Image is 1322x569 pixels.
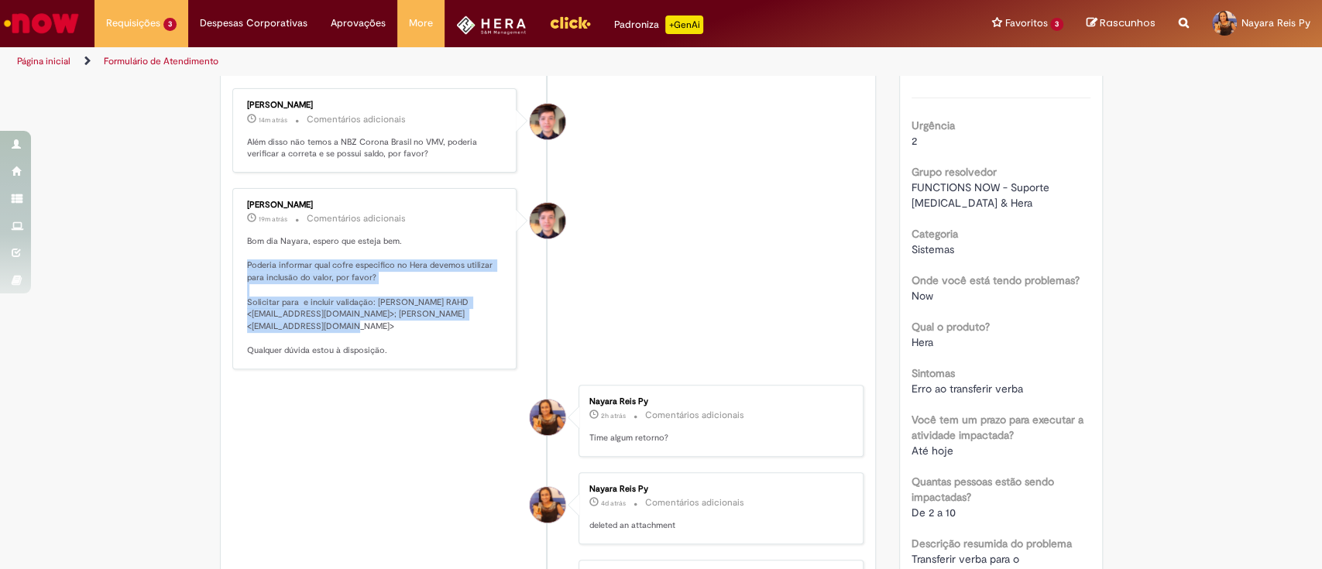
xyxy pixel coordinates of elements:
[912,335,933,349] span: Hera
[912,289,933,303] span: Now
[409,15,433,31] span: More
[912,118,955,132] b: Urgência
[247,235,505,357] p: Bom dia Nayara, espero que esteja bem. Poderia informar qual cofre especifico no Hera devemos uti...
[307,113,406,126] small: Comentários adicionais
[104,55,218,67] a: Formulário de Atendimento
[1004,15,1047,31] span: Favoritos
[912,227,958,241] b: Categoria
[665,15,703,34] p: +GenAi
[912,134,917,148] span: 2
[601,411,626,420] span: 2h atrás
[912,536,1072,550] b: Descrição resumida do problema
[601,411,626,420] time: 01/09/2025 08:05:12
[163,18,177,31] span: 3
[456,15,527,35] img: HeraLogo.png
[614,15,703,34] div: Padroniza
[589,432,847,444] p: Time algum retorno?
[912,475,1054,504] b: Quantas pessoas estão sendo impactadas?
[12,47,870,76] ul: Trilhas de página
[912,165,997,179] b: Grupo resolvedor
[259,115,287,125] span: 14m atrás
[530,203,565,238] div: Luan Pablo De Moraes
[259,214,287,224] time: 01/09/2025 09:32:44
[645,496,744,509] small: Comentários adicionais
[912,320,990,334] b: Qual o produto?
[601,499,626,508] span: 4d atrás
[912,273,1080,287] b: Onde você está tendo problemas?
[247,201,505,210] div: [PERSON_NAME]
[106,15,160,31] span: Requisições
[530,104,565,139] div: Luan Pablo De Moraes
[1241,16,1310,29] span: Nayara Reis Py
[2,8,81,39] img: ServiceNow
[912,413,1083,442] b: Você tem um prazo para executar a atividade impactada?
[1100,15,1155,30] span: Rascunhos
[601,499,626,508] time: 28/08/2025 16:38:22
[331,15,386,31] span: Aprovações
[589,397,847,406] div: Nayara Reis Py
[912,366,955,380] b: Sintomas
[200,15,307,31] span: Despesas Corporativas
[589,519,847,532] p: deleted an attachment
[530,399,565,435] div: Nayara Reis Py
[1050,18,1063,31] span: 3
[912,382,1023,396] span: Erro ao transferir verba
[549,11,591,34] img: click_logo_yellow_360x200.png
[307,212,406,225] small: Comentários adicionais
[912,444,953,458] span: Até hoje
[912,242,954,256] span: Sistemas
[589,485,847,494] div: Nayara Reis Py
[247,101,505,110] div: [PERSON_NAME]
[17,55,70,67] a: Página inicial
[259,115,287,125] time: 01/09/2025 09:36:57
[259,214,287,224] span: 19m atrás
[530,487,565,523] div: Nayara Reis Py
[912,180,1052,210] span: FUNCTIONS NOW - Suporte [MEDICAL_DATA] & Hera
[1087,16,1155,31] a: Rascunhos
[247,136,505,160] p: Além disso não temos a NBZ Corona Brasil no VMV, poderia verificar a correta e se possui saldo, p...
[645,409,744,422] small: Comentários adicionais
[912,506,956,519] span: De 2 a 10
